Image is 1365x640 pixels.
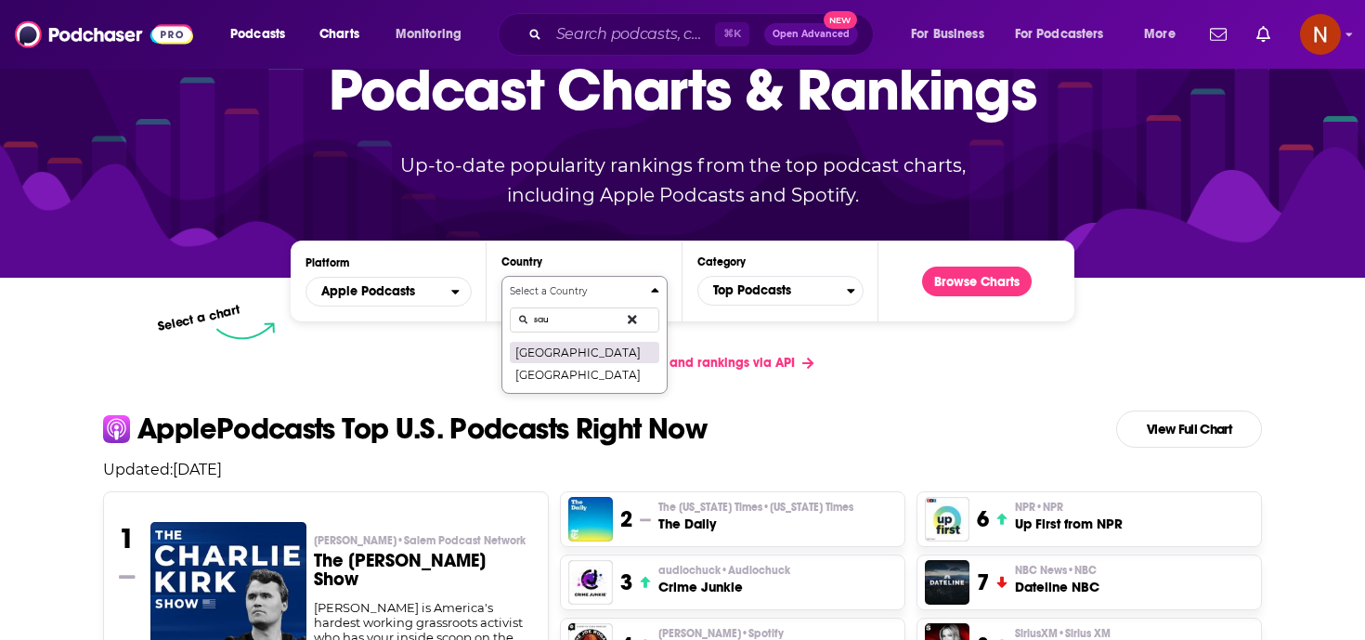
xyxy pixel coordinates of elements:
button: open menu [305,277,472,307]
h3: Dateline NBC [1015,578,1099,596]
img: Podchaser - Follow, Share and Rate Podcasts [15,17,193,52]
h3: Crime Junkie [658,578,790,596]
span: New [824,11,857,29]
p: Up-to-date popularity rankings from the top podcast charts, including Apple Podcasts and Spotify. [363,150,1002,210]
span: Charts [319,21,359,47]
button: open menu [898,20,1007,49]
button: open menu [1003,20,1131,49]
p: NBC News • NBC [1015,563,1099,578]
span: audiochuck [658,563,790,578]
h3: The [PERSON_NAME] Show [314,552,534,589]
h3: 6 [977,505,989,533]
p: NPR • NPR [1015,500,1123,515]
span: ⌘ K [715,22,749,46]
button: Open AdvancedNew [764,23,858,46]
span: NPR [1015,500,1063,515]
img: Crime Junkie [568,560,613,605]
span: NBC News [1015,563,1097,578]
a: Show notifications dropdown [1202,19,1234,50]
button: Categories [697,276,864,306]
img: apple Icon [103,415,130,442]
a: audiochuck•AudiochuckCrime Junkie [658,563,790,596]
input: Search podcasts, credits, & more... [549,20,715,49]
span: • [US_STATE] Times [762,501,853,514]
button: Browse Charts [922,267,1032,296]
p: The New York Times • New York Times [658,500,853,515]
img: User Profile [1300,14,1341,55]
span: Monitoring [396,21,461,47]
input: Search Countries... [510,307,659,333]
h3: 7 [977,568,989,596]
a: Get podcast charts and rankings via API [536,340,828,385]
a: NPR•NPRUp First from NPR [1015,500,1123,533]
p: Select a chart [156,302,241,334]
span: Top Podcasts [698,275,847,307]
span: • NBC [1067,564,1097,577]
p: Updated: [DATE] [88,461,1277,478]
a: The [US_STATE] Times•[US_STATE] TimesThe Daily [658,500,853,533]
h3: 1 [119,522,135,555]
span: [PERSON_NAME] [314,533,526,548]
h3: Up First from NPR [1015,515,1123,533]
span: • Audiochuck [721,564,790,577]
a: [PERSON_NAME]•Salem Podcast NetworkThe [PERSON_NAME] Show [314,533,534,600]
button: open menu [1131,20,1199,49]
span: Open Advanced [773,30,850,39]
span: Get podcast charts and rankings via API [551,355,795,371]
button: open menu [217,20,309,49]
div: Search podcasts, credits, & more... [515,13,891,56]
span: More [1144,21,1176,47]
p: Podcast Charts & Rankings [329,29,1037,150]
button: open menu [383,20,486,49]
p: Charlie Kirk • Salem Podcast Network [314,533,534,548]
a: View Full Chart [1116,411,1262,448]
button: Countries [501,276,668,394]
a: Charts [307,20,370,49]
button: [GEOGRAPHIC_DATA] [510,363,659,385]
img: select arrow [216,322,275,340]
span: The [US_STATE] Times [658,500,853,515]
span: • Sirius XM [1058,627,1111,640]
h4: Select a Country [510,287,643,296]
span: For Business [911,21,984,47]
h3: The Daily [658,515,853,533]
span: • Salem Podcast Network [396,534,526,547]
h3: 2 [620,505,632,533]
a: NBC News•NBCDateline NBC [1015,563,1099,596]
span: • NPR [1035,501,1063,514]
span: Podcasts [230,21,285,47]
img: Dateline NBC [925,560,969,605]
span: • Spotify [741,627,784,640]
span: For Podcasters [1015,21,1104,47]
img: Up First from NPR [925,497,969,542]
h3: 3 [620,568,632,596]
p: Apple Podcasts Top U.S. Podcasts Right Now [137,414,707,444]
a: Show notifications dropdown [1249,19,1278,50]
h2: Platforms [305,277,472,307]
button: Show profile menu [1300,14,1341,55]
img: The Daily [568,497,613,542]
span: Logged in as AdelNBM [1300,14,1341,55]
p: audiochuck • Audiochuck [658,563,790,578]
button: [GEOGRAPHIC_DATA] [510,341,659,363]
span: Apple Podcasts [321,285,415,298]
